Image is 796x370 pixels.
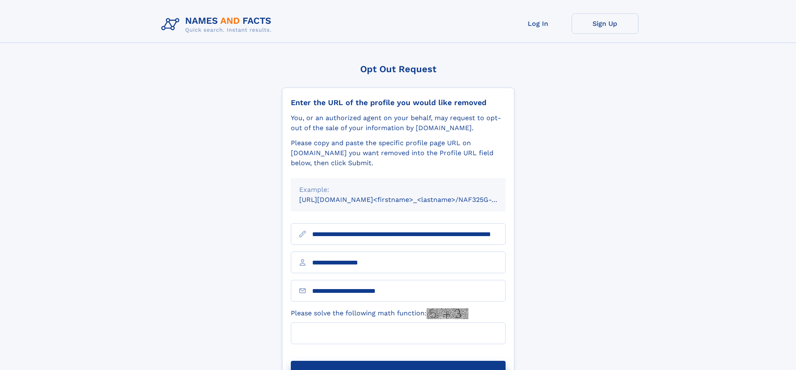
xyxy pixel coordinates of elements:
img: Logo Names and Facts [158,13,278,36]
small: [URL][DOMAIN_NAME]<firstname>_<lastname>/NAF325G-xxxxxxxx [299,196,521,204]
div: Please copy and paste the specific profile page URL on [DOMAIN_NAME] you want removed into the Pr... [291,138,506,168]
a: Log In [505,13,572,34]
div: Enter the URL of the profile you would like removed [291,98,506,107]
div: Example: [299,185,497,195]
div: Opt Out Request [282,64,514,74]
label: Please solve the following math function: [291,308,468,319]
a: Sign Up [572,13,638,34]
div: You, or an authorized agent on your behalf, may request to opt-out of the sale of your informatio... [291,113,506,133]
